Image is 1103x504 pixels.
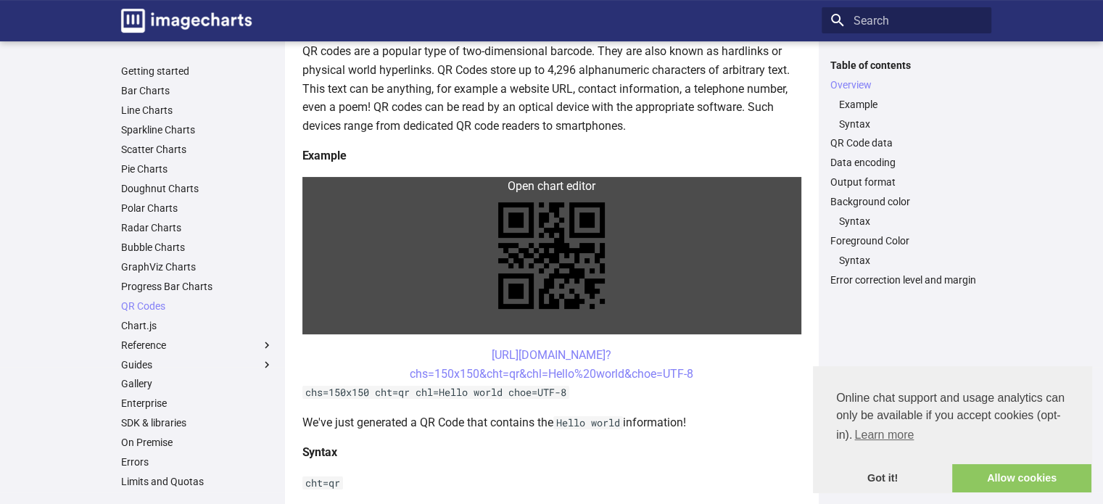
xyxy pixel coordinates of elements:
[121,84,273,97] a: Bar Charts
[830,273,983,286] a: Error correction level and margin
[822,59,991,287] nav: Table of contents
[830,215,983,228] nav: Background color
[822,7,991,33] input: Search
[121,9,252,33] img: logo
[952,464,1091,493] a: allow cookies
[121,280,273,293] a: Progress Bar Charts
[836,389,1068,446] span: Online chat support and usage analytics can only be available if you accept cookies (opt-in).
[852,424,916,446] a: learn more about cookies
[830,254,983,267] nav: Foreground Color
[121,358,273,371] label: Guides
[839,98,983,111] a: Example
[839,254,983,267] a: Syntax
[121,377,273,390] a: Gallery
[302,443,801,462] h4: Syntax
[830,78,983,91] a: Overview
[302,476,343,489] code: cht=qr
[121,143,273,156] a: Scatter Charts
[410,348,693,381] a: [URL][DOMAIN_NAME]?chs=150x150&cht=qr&chl=Hello%20world&choe=UTF-8
[121,339,273,352] label: Reference
[830,136,983,149] a: QR Code data
[115,3,257,38] a: Image-Charts documentation
[302,42,801,135] p: QR codes are a popular type of two-dimensional barcode. They are also known as hardlinks or physi...
[121,436,273,449] a: On Premise
[830,234,983,247] a: Foreground Color
[302,413,801,432] p: We've just generated a QR Code that contains the information!
[121,475,273,488] a: Limits and Quotas
[121,104,273,117] a: Line Charts
[302,386,569,399] code: chs=150x150 cht=qr chl=Hello world choe=UTF-8
[830,195,983,208] a: Background color
[839,215,983,228] a: Syntax
[121,162,273,175] a: Pie Charts
[813,366,1091,492] div: cookieconsent
[121,182,273,195] a: Doughnut Charts
[121,202,273,215] a: Polar Charts
[121,123,273,136] a: Sparkline Charts
[121,260,273,273] a: GraphViz Charts
[830,98,983,131] nav: Overview
[121,455,273,468] a: Errors
[121,241,273,254] a: Bubble Charts
[121,221,273,234] a: Radar Charts
[302,146,801,165] h4: Example
[830,175,983,189] a: Output format
[121,397,273,410] a: Enterprise
[830,156,983,169] a: Data encoding
[553,416,623,429] code: Hello world
[121,416,273,429] a: SDK & libraries
[813,464,952,493] a: dismiss cookie message
[121,299,273,313] a: QR Codes
[121,65,273,78] a: Getting started
[822,59,991,72] label: Table of contents
[121,319,273,332] a: Chart.js
[839,117,983,131] a: Syntax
